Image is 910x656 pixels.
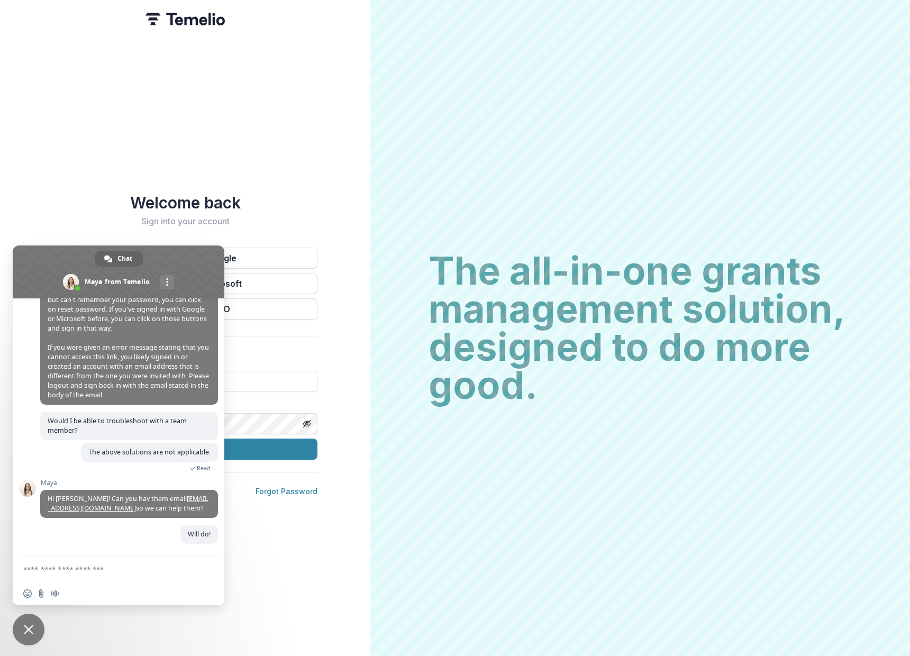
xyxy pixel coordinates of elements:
[95,251,143,267] a: Chat
[37,589,46,598] span: Send a file
[40,479,218,487] span: Maya
[23,555,193,582] textarea: Compose your message...
[256,487,317,496] a: Forgot Password
[145,13,225,25] img: Temelio
[13,614,44,645] a: Close chat
[48,494,208,513] span: Hi [PERSON_NAME]! Can you hav them email so we can help them?
[188,530,211,539] span: Will do!
[53,216,317,226] h2: Sign into your account
[298,415,315,432] button: Toggle password visibility
[48,229,211,399] span: Hi! If you are having trouble logging in, there could be several different issues at play. If you...
[51,589,59,598] span: Audio message
[53,193,317,212] h1: Welcome back
[48,494,208,513] a: [EMAIL_ADDRESS][DOMAIN_NAME]
[23,589,32,598] span: Insert an emoji
[88,448,211,457] span: The above solutions are not applicable.
[197,464,211,472] span: Read
[48,416,187,435] span: Would I be able to troubleshoot with a team member?
[117,251,132,267] span: Chat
